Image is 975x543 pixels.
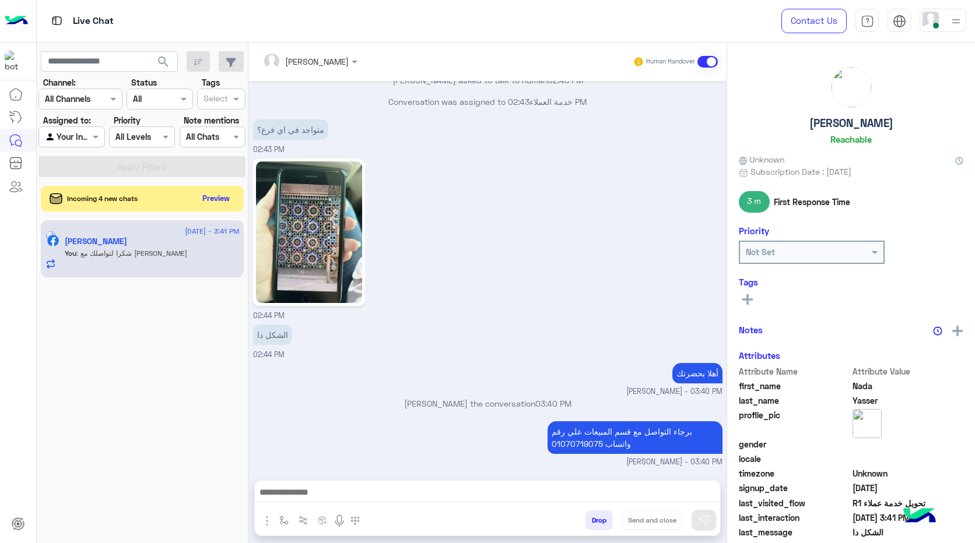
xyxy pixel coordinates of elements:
[202,92,228,107] div: Select
[739,409,850,436] span: profile_pic
[350,516,360,526] img: make a call
[253,350,285,359] span: 02:44 PM
[5,51,26,72] img: 322208621163248
[750,165,851,178] span: Subscription Date : [DATE]
[256,161,362,303] img: 541594237_1098835462456363_469652761928588653_n.jpg
[952,326,963,336] img: add
[548,75,583,85] span: 02:43 PM
[698,514,710,526] img: send message
[923,12,939,28] img: userImage
[50,13,64,28] img: tab
[253,325,292,345] p: 6/9/2025, 2:44 PM
[313,510,332,530] button: create order
[861,15,874,28] img: tab
[43,114,91,126] label: Assigned to:
[114,114,141,126] label: Priority
[294,510,313,530] button: Trigger scenario
[781,9,847,33] a: Contact Us
[949,14,963,29] img: profile
[253,397,723,410] p: [PERSON_NAME] the conversation
[185,226,239,237] span: [DATE] - 3:41 PM
[253,145,285,154] span: 02:43 PM
[67,193,138,204] span: Incoming 4 new chats
[739,225,769,236] h6: Priority
[65,249,76,258] span: You
[253,74,723,86] p: [PERSON_NAME] asked to talk to human
[626,457,723,468] span: [PERSON_NAME] - 03:40 PM
[893,15,906,28] img: tab
[853,467,964,479] span: Unknown
[739,277,963,287] h6: Tags
[853,409,882,438] img: picture
[672,363,723,383] p: 6/9/2025, 3:40 PM
[739,365,850,378] span: Attribute Name
[853,497,964,509] span: تحويل خدمة عملاء R1
[853,512,964,524] span: 2025-09-06T12:41:11.4865819Z
[646,57,695,66] small: Human Handover
[739,482,850,494] span: signup_date
[739,394,850,407] span: last_name
[853,453,964,465] span: null
[202,76,220,89] label: Tags
[739,467,850,479] span: timezone
[855,9,879,33] a: tab
[253,119,328,140] p: 6/9/2025, 2:43 PM
[853,365,964,378] span: Attribute Value
[184,114,239,126] label: Note mentions
[149,51,178,76] button: search
[508,97,587,107] span: 02:43 PM
[933,326,942,336] img: notes
[198,190,235,207] button: Preview
[739,325,763,335] h6: Notes
[131,76,157,89] label: Status
[548,421,723,454] p: 6/9/2025, 3:40 PM
[45,231,56,241] img: picture
[47,235,59,246] img: Facebook
[38,156,245,177] button: Apply Filters
[853,482,964,494] span: 2025-09-06T11:39:22.367Z
[832,68,871,107] img: picture
[279,516,289,525] img: select flow
[318,516,327,525] img: create order
[739,380,850,392] span: first_name
[76,249,187,258] span: شكرا لتواصلك مع احمد السلاب
[299,516,308,525] img: Trigger scenario
[899,496,940,537] img: hulul-logo.png
[809,117,893,130] h5: [PERSON_NAME]
[73,13,114,29] p: Live Chat
[853,380,964,392] span: Nada
[535,399,571,408] span: 03:40 PM
[830,134,872,144] h6: Reachable
[253,311,285,320] span: 02:44 PM
[43,76,76,89] label: Channel:
[585,510,613,530] button: Drop
[332,514,346,528] img: send voice note
[253,96,723,108] p: Conversation was assigned to خدمة العملاء
[156,55,170,69] span: search
[739,438,850,450] span: gender
[275,510,294,530] button: select flow
[5,9,28,33] img: Logo
[739,526,850,538] span: last_message
[739,453,850,465] span: locale
[739,350,780,361] h6: Attributes
[739,497,850,509] span: last_visited_flow
[65,237,127,246] h5: Nada Yasser
[853,394,964,407] span: Yasser
[626,386,723,397] span: [PERSON_NAME] - 03:40 PM
[260,514,274,528] img: send attachment
[853,526,964,538] span: الشكل دا
[739,153,784,165] span: Unknown
[774,196,850,208] span: First Response Time
[622,510,683,530] button: Send and close
[739,512,850,524] span: last_interaction
[853,438,964,450] span: null
[739,191,770,212] span: 3 m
